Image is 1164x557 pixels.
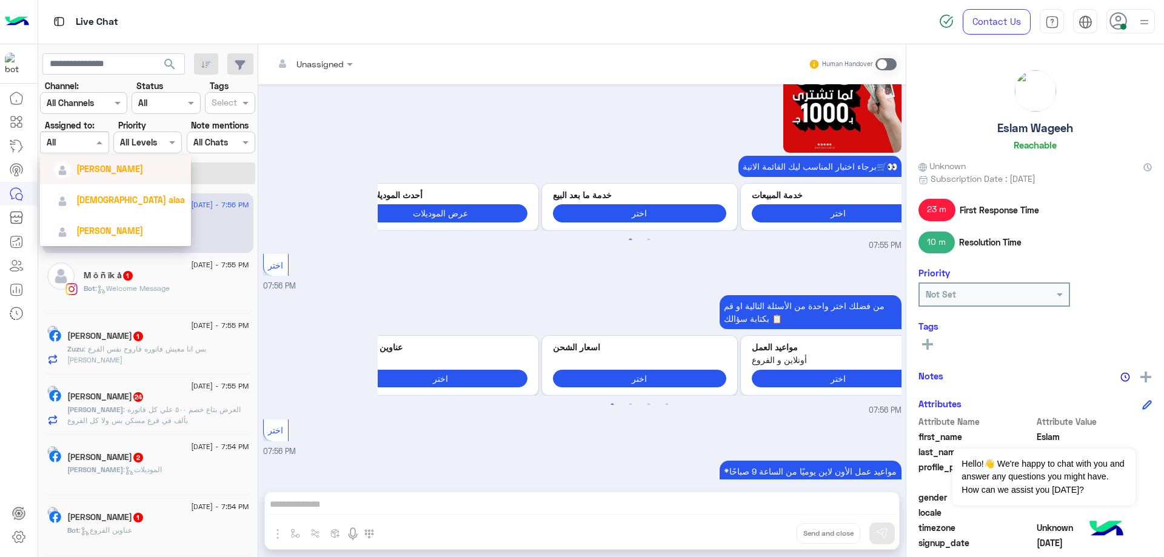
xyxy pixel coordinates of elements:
img: tab [1045,15,1059,29]
p: خدمة ما بعد البيع [553,188,726,201]
span: Bot [84,284,95,293]
span: [DATE] - 7:54 PM [191,441,249,452]
span: بس انا معيش فاتوره فاروح نفس الفرع عباس العقاد [67,344,206,364]
h6: Attributes [918,398,962,409]
img: spinner [939,14,954,28]
span: last_name [918,445,1034,458]
p: 31/8/2025, 7:56 PM [720,295,901,329]
button: search [155,53,185,79]
img: tab [1079,15,1092,29]
span: locale [918,506,1034,519]
img: tab [52,14,67,29]
button: 2 of 2 [643,234,655,246]
label: Tags [210,79,229,92]
h5: Ahmed Nabil [67,392,144,402]
span: 07:56 PM [869,405,901,416]
h5: M ô ñ îk å [84,270,134,281]
span: 2024-11-10T16:08:15.584Z [1037,536,1152,549]
img: Instagram [65,283,78,295]
span: Zuzu [67,344,84,353]
img: defaultAdmin.png [54,162,71,179]
span: [DATE] - 7:55 PM [191,381,249,392]
img: picture [47,325,58,336]
span: 23 m [918,199,955,221]
h5: Eslam Wageeh [997,121,1073,135]
span: 10 m [918,232,955,253]
span: 1 [123,271,133,281]
a: Contact Us [963,9,1031,35]
button: 3 of 2 [643,399,655,411]
span: 1 [133,332,143,341]
p: Live Chat [76,14,118,30]
p: 31/8/2025, 7:56 PM [720,461,901,533]
span: profile_pic [918,461,1034,489]
span: [DATE] - 7:56 PM [191,199,249,210]
span: [PERSON_NAME] [76,164,143,174]
label: Channel: [45,79,79,92]
span: first_name [918,430,1034,443]
span: 24 [133,392,143,402]
span: First Response Time [960,204,1039,216]
button: اختر [752,370,925,387]
span: Unknown [1037,521,1152,534]
img: defaultAdmin.png [54,193,71,210]
img: picture [47,507,58,518]
img: Facebook [49,450,61,462]
h5: Rami Habeeb [67,512,144,522]
span: search [162,57,177,72]
span: اختر [268,260,283,270]
button: 1 of 2 [624,234,637,246]
span: : عناوين الفروع [79,525,132,535]
button: عرض الموديلات [354,204,527,222]
p: اسعار الشحن [553,341,726,353]
img: picture [47,446,58,457]
span: 07:56 PM [263,281,296,290]
span: 07:56 PM [263,447,296,456]
p: خدمة المبيعات [752,188,925,201]
label: Assigned to: [45,119,95,132]
img: hulul-logo.png [1085,509,1128,551]
img: defaultAdmin.png [47,262,75,290]
h6: Tags [918,321,1152,332]
button: اختر [553,370,726,387]
span: [DATE] - 7:55 PM [191,320,249,331]
span: Hello!👋 We're happy to chat with you and answer any questions you might have. How can we assist y... [952,449,1135,505]
span: : Welcome Message [95,284,170,293]
img: add [1140,372,1151,382]
button: 4 of 2 [661,399,673,411]
span: [DATE] - 7:54 PM [191,501,249,512]
img: 713415422032625 [5,53,27,75]
h5: Zuzu Slalah [67,331,144,341]
span: [PERSON_NAME] [76,225,143,236]
span: timezone [918,521,1034,534]
span: [DEMOGRAPHIC_DATA] alaa [76,195,185,205]
span: اختر [268,425,283,435]
span: Attribute Name [918,415,1034,428]
label: Priority [118,119,146,132]
h6: Reachable [1014,139,1057,150]
img: profile [1137,15,1152,30]
small: Human Handover [822,59,873,69]
span: 1 [133,513,143,522]
button: 1 of 2 [606,399,618,411]
span: : الموديلات [123,465,162,474]
p: أحدث الموديلات 👕 [354,188,527,201]
span: Subscription Date : [DATE] [931,172,1035,185]
label: Status [136,79,163,92]
img: notes [1120,372,1130,382]
img: picture [1015,70,1056,112]
button: اختر [553,204,726,222]
img: Facebook [49,330,61,342]
span: Bot [67,525,79,535]
ng-dropdown-panel: Options list [40,155,191,246]
p: عناوين الفروع [354,341,527,353]
h6: Priority [918,267,950,278]
img: Logo [5,9,29,35]
a: tab [1040,9,1064,35]
img: Facebook [49,390,61,402]
span: Resolution Time [959,236,1022,248]
div: Select [210,96,237,112]
button: Send and close [797,523,860,544]
label: Note mentions [191,119,249,132]
span: 07:55 PM [869,240,901,252]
